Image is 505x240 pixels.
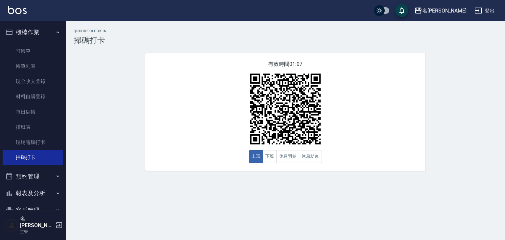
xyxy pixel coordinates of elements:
img: Logo [8,6,27,14]
button: 客戶管理 [3,202,63,219]
a: 每日結帳 [3,104,63,120]
button: 登出 [472,5,497,17]
button: 名[PERSON_NAME] [412,4,469,17]
button: 休息開始 [277,150,300,163]
a: 帳單列表 [3,59,63,74]
h5: 名[PERSON_NAME] [20,216,54,229]
button: save [395,4,408,17]
button: 櫃檯作業 [3,24,63,41]
a: 掃碼打卡 [3,150,63,165]
a: 材料自購登錄 [3,89,63,104]
div: 名[PERSON_NAME] [422,7,467,15]
div: 有效時間 01:07 [145,53,425,171]
a: 打帳單 [3,43,63,59]
button: 下班 [263,150,277,163]
button: 報表及分析 [3,185,63,202]
h2: QRcode Clock In [74,29,497,33]
p: 主管 [20,229,54,235]
button: 預約管理 [3,168,63,185]
button: 休息結束 [299,150,322,163]
a: 現金收支登錄 [3,74,63,89]
button: 上班 [249,150,263,163]
h3: 掃碼打卡 [74,36,497,45]
a: 排班表 [3,120,63,135]
a: 現場電腦打卡 [3,135,63,150]
img: Person [5,219,18,232]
